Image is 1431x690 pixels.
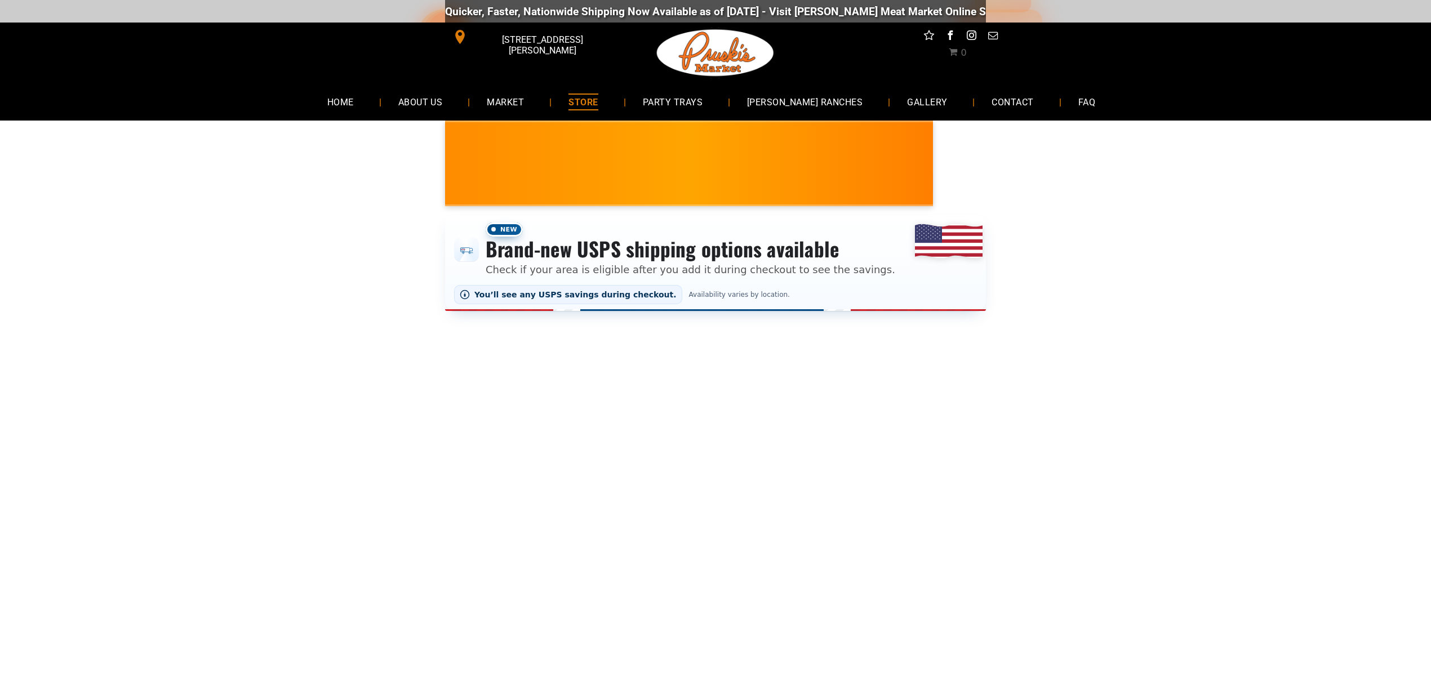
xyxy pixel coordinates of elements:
[445,5,1127,18] div: Quicker, Faster, Nationwide Shipping Now Available as of [DATE] - Visit [PERSON_NAME] Meat Market...
[943,28,958,46] a: facebook
[486,237,895,261] h3: Brand-new USPS shipping options available
[552,87,615,117] a: STORE
[474,290,677,299] span: You’ll see any USPS savings during checkout.
[381,87,460,117] a: ABOUT US
[310,87,371,117] a: HOME
[445,215,986,311] div: Shipping options announcement
[986,28,1001,46] a: email
[965,28,979,46] a: instagram
[922,28,936,46] a: Social network
[470,87,541,117] a: MARKET
[626,87,719,117] a: PARTY TRAYS
[687,291,792,299] span: Availability varies by location.
[975,87,1050,117] a: CONTACT
[445,28,617,46] a: [STREET_ADDRESS][PERSON_NAME]
[655,23,776,83] img: Pruski-s+Market+HQ+Logo2-1920w.png
[961,47,966,58] span: 0
[1061,87,1112,117] a: FAQ
[486,262,895,277] p: Check if your area is eligible after you add it during checkout to see the savings.
[730,87,879,117] a: [PERSON_NAME] RANCHES
[470,29,615,61] span: [STREET_ADDRESS][PERSON_NAME]
[486,222,523,237] span: New
[890,87,964,117] a: GALLERY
